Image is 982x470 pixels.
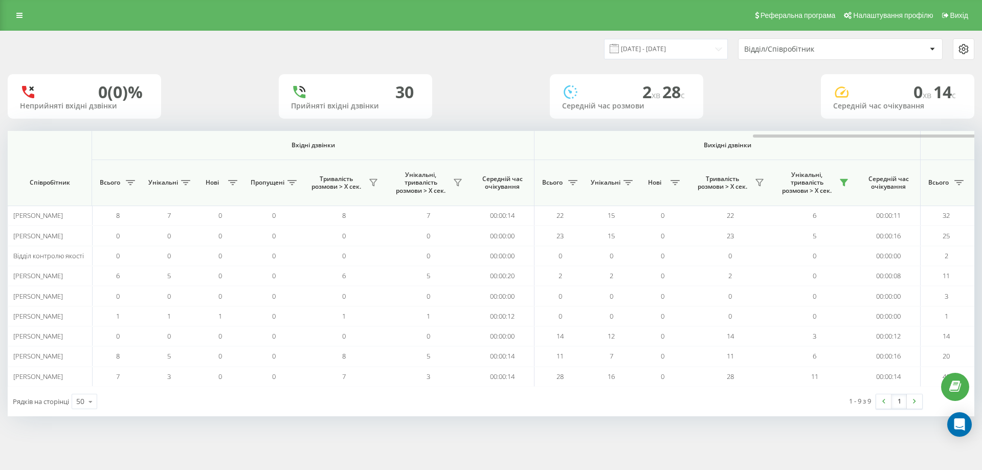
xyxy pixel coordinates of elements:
[272,211,276,220] span: 0
[342,271,346,280] span: 6
[945,311,948,321] span: 1
[13,311,63,321] span: [PERSON_NAME]
[923,89,933,101] span: хв
[943,271,950,280] span: 11
[427,372,430,381] span: 3
[471,326,534,346] td: 00:00:00
[945,251,948,260] span: 2
[947,412,972,437] div: Open Intercom Messenger
[943,372,950,381] span: 41
[13,251,84,260] span: Відділ контролю якості
[116,292,120,301] span: 0
[813,292,816,301] span: 0
[661,271,664,280] span: 0
[342,331,346,341] span: 0
[728,292,732,301] span: 0
[291,102,420,110] div: Прийняті вхідні дзвінки
[342,211,346,220] span: 8
[427,331,430,341] span: 0
[556,231,564,240] span: 23
[167,311,171,321] span: 1
[167,372,171,381] span: 3
[891,394,907,409] a: 1
[13,331,63,341] span: [PERSON_NAME]
[556,351,564,361] span: 11
[167,292,171,301] span: 0
[471,206,534,226] td: 00:00:14
[761,11,836,19] span: Реферальна програма
[218,292,222,301] span: 0
[471,246,534,266] td: 00:00:00
[167,351,171,361] span: 5
[933,81,956,103] span: 14
[728,311,732,321] span: 0
[559,251,562,260] span: 0
[471,226,534,245] td: 00:00:00
[218,211,222,220] span: 0
[307,175,366,191] span: Тривалість розмови > Х сек.
[251,178,284,187] span: Пропущені
[427,231,430,240] span: 0
[218,271,222,280] span: 0
[610,311,613,321] span: 0
[342,231,346,240] span: 0
[540,178,565,187] span: Всього
[272,311,276,321] span: 0
[813,251,816,260] span: 0
[199,178,225,187] span: Нові
[661,292,664,301] span: 0
[76,396,84,407] div: 50
[610,251,613,260] span: 0
[556,331,564,341] span: 14
[167,271,171,280] span: 5
[119,141,507,149] span: Вхідні дзвінки
[427,292,430,301] span: 0
[857,246,921,266] td: 00:00:00
[218,372,222,381] span: 0
[608,372,615,381] span: 16
[857,326,921,346] td: 00:00:12
[727,351,734,361] span: 11
[662,81,685,103] span: 28
[471,306,534,326] td: 00:00:12
[148,178,178,187] span: Унікальні
[116,271,120,280] span: 6
[556,372,564,381] span: 28
[272,251,276,260] span: 0
[926,178,951,187] span: Всього
[950,11,968,19] span: Вихід
[116,331,120,341] span: 0
[342,292,346,301] span: 0
[559,292,562,301] span: 0
[272,271,276,280] span: 0
[610,351,613,361] span: 7
[471,286,534,306] td: 00:00:00
[857,266,921,286] td: 00:00:08
[811,372,818,381] span: 11
[943,211,950,220] span: 32
[116,311,120,321] span: 1
[661,251,664,260] span: 0
[864,175,912,191] span: Середній час очікування
[342,372,346,381] span: 7
[427,211,430,220] span: 7
[608,211,615,220] span: 15
[116,231,120,240] span: 0
[395,82,414,102] div: 30
[427,311,430,321] span: 1
[13,292,63,301] span: [PERSON_NAME]
[813,311,816,321] span: 0
[727,211,734,220] span: 22
[427,271,430,280] span: 5
[116,211,120,220] span: 8
[857,206,921,226] td: 00:00:11
[727,331,734,341] span: 14
[857,346,921,366] td: 00:00:16
[218,351,222,361] span: 0
[693,175,752,191] span: Тривалість розмови > Х сек.
[20,102,149,110] div: Неприйняті вхідні дзвінки
[218,331,222,341] span: 0
[642,81,662,103] span: 2
[471,346,534,366] td: 00:00:14
[471,367,534,387] td: 00:00:14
